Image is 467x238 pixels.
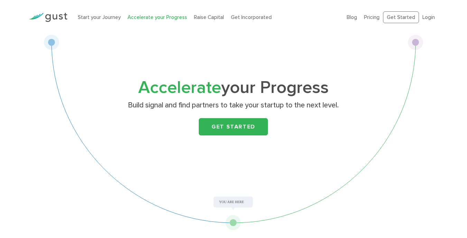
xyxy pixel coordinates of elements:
[128,14,187,20] a: Accelerate your Progress
[422,14,435,20] a: Login
[97,80,370,96] h1: your Progress
[138,77,221,98] span: Accelerate
[383,11,419,23] a: Get Started
[347,14,357,20] a: Blog
[29,13,67,22] img: Gust Logo
[194,14,224,20] a: Raise Capital
[364,14,380,20] a: Pricing
[78,14,121,20] a: Start your Journey
[231,14,272,20] a: Get Incorporated
[199,118,268,135] a: Get Started
[100,101,367,110] p: Build signal and find partners to take your startup to the next level.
